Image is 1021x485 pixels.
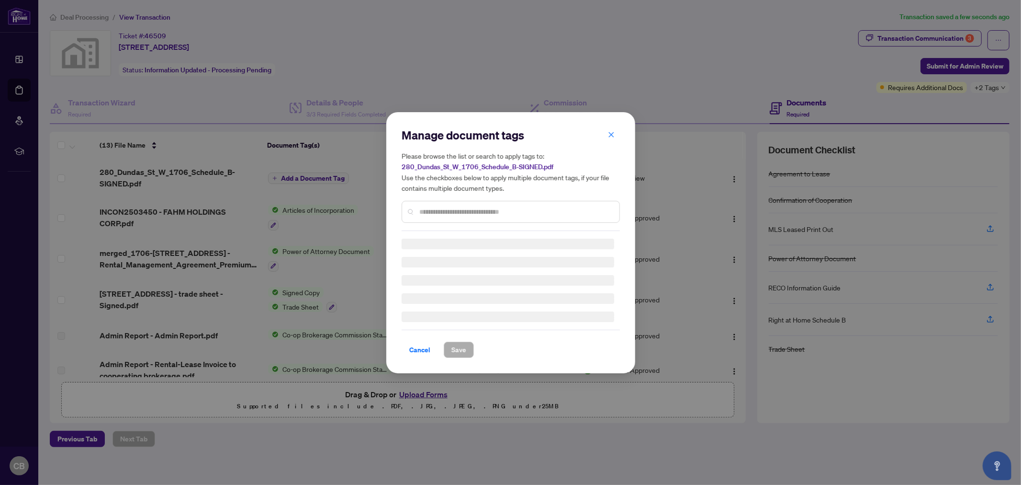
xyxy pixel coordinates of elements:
[983,451,1011,480] button: Open asap
[402,127,620,143] h2: Manage document tags
[402,150,620,193] h5: Please browse the list or search to apply tags to: Use the checkboxes below to apply multiple doc...
[608,131,615,138] span: close
[402,342,438,358] button: Cancel
[444,342,474,358] button: Save
[402,162,553,171] span: 280_Dundas_St_W_1706_Schedule_B-SIGNED.pdf
[409,342,430,358] span: Cancel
